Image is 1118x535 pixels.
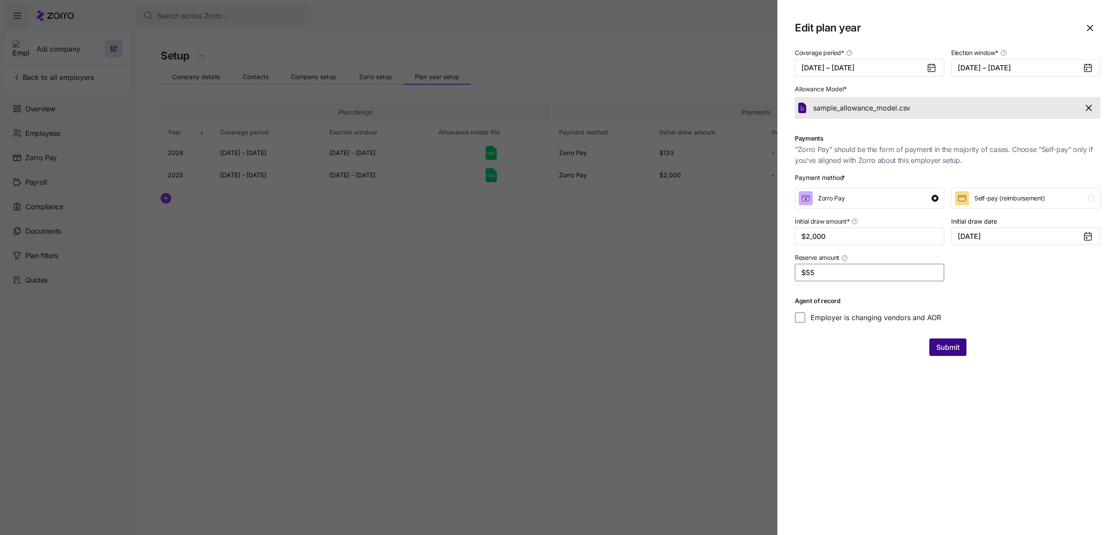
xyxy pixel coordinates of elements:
span: Submit [936,342,959,352]
span: Initial draw amount * [795,217,849,226]
h1: Payments [795,135,1101,142]
button: [DATE] – [DATE] [795,59,944,76]
h1: Edit plan year [795,21,1073,35]
button: Submit [929,338,966,356]
span: sample_allowance_model. [813,103,899,114]
input: MM/DD/YYYY [951,228,1101,245]
span: Reserve amount [795,253,839,262]
span: csv [899,103,910,114]
span: Zorro Pay [818,194,845,203]
span: Self-pay (reimbursement) [974,194,1045,203]
div: Payment method [795,173,847,183]
span: “Zorro Pay” should be the form of payment in the majority of cases. Choose “Self-pay” only if you... [795,144,1101,166]
label: Initial draw date [951,217,997,226]
span: Election window * [951,48,998,57]
button: [DATE] – [DATE] [951,59,1101,76]
span: Allowance Model * [795,85,847,93]
label: Employer is changing vendors and AOR [805,312,941,323]
span: Coverage period * [795,48,844,57]
h1: Agent of record [795,297,1101,305]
